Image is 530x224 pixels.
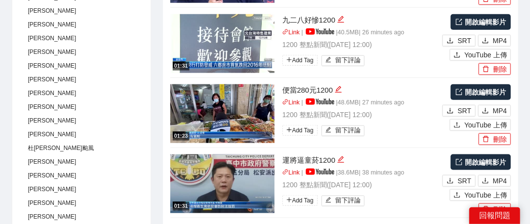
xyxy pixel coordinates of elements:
[286,127,292,133] span: plus
[282,99,289,105] span: link
[479,203,511,215] button: delete刪除
[478,105,511,117] button: downloadMP4
[24,5,80,16] span: [PERSON_NAME]
[479,63,511,75] button: delete刪除
[483,66,489,74] span: delete
[24,33,80,44] span: [PERSON_NAME]
[282,98,440,108] p: | | 48.6 MB | 27 minutes ago
[24,143,98,153] span: 杜[PERSON_NAME]颱風
[442,35,476,47] button: downloadSRT
[335,86,342,93] span: edit
[483,136,489,144] span: delete
[282,14,440,26] div: 九二八好慘1200
[464,190,507,200] span: YouTube 上傳
[482,37,489,45] span: download
[282,99,300,106] a: linkLink
[479,133,511,145] button: delete刪除
[337,16,345,23] span: edit
[173,132,189,140] div: 01:23
[325,127,332,134] span: edit
[282,179,440,190] p: 1200 整點新聞 ( [DATE] 12:00 )
[483,206,489,214] span: delete
[24,88,80,99] span: [PERSON_NAME]
[282,168,440,178] p: | | 38.6 MB | 38 minutes ago
[456,159,462,166] span: export
[325,57,332,64] span: edit
[306,99,334,105] img: yt_logo_rgb_light.a676ea31.png
[458,105,471,116] span: SRT
[173,202,189,210] div: 01:31
[451,154,511,170] a: 開啟編輯影片
[454,192,461,199] span: upload
[24,74,80,85] span: [PERSON_NAME]
[456,89,462,96] span: export
[170,14,275,73] img: ff180ce7-1fe3-42cf-a43e-1aeeeecc0e26.jpg
[482,107,489,115] span: download
[454,51,461,59] span: upload
[337,154,345,166] div: 編輯
[282,125,318,136] span: Add Tag
[286,57,292,63] span: plus
[450,189,511,201] button: uploadYouTube 上傳
[170,154,275,213] img: 3e778dd6-5619-47da-b7d4-e16d8fc20dcc.jpg
[282,55,318,66] span: Add Tag
[464,50,507,60] span: YouTube 上傳
[451,84,511,100] a: 開啟編輯影片
[24,184,80,195] span: [PERSON_NAME]
[322,196,365,206] button: edit留下評論
[442,105,476,117] button: downloadSRT
[450,49,511,61] button: uploadYouTube 上傳
[282,154,440,166] div: 運將逼童菸1200
[493,105,507,116] span: MP4
[447,37,454,45] span: download
[282,28,440,38] p: | | 40.5 MB | 26 minutes ago
[24,211,80,222] span: [PERSON_NAME]
[458,35,471,46] span: SRT
[306,28,334,35] img: yt_logo_rgb_light.a676ea31.png
[337,14,345,26] div: 編輯
[286,197,292,203] span: plus
[24,198,80,208] span: [PERSON_NAME]
[469,207,520,224] div: 回報問題
[282,169,300,176] a: linkLink
[458,175,471,186] span: SRT
[456,19,462,25] span: export
[282,29,289,35] span: link
[447,107,454,115] span: download
[24,60,80,71] span: [PERSON_NAME]
[282,29,300,36] a: linkLink
[451,14,511,30] a: 開啟編輯影片
[337,156,345,163] span: edit
[450,119,511,131] button: uploadYouTube 上傳
[282,195,318,206] span: Add Tag
[24,129,80,140] span: [PERSON_NAME]
[442,175,476,187] button: downloadSRT
[282,109,440,120] p: 1200 整點新聞 ( [DATE] 12:00 )
[282,39,440,50] p: 1200 整點新聞 ( [DATE] 12:00 )
[322,55,365,66] button: edit留下評論
[464,120,507,130] span: YouTube 上傳
[170,84,275,143] img: 65c42ebc-c0c6-4aa8-b404-286c9741292f.jpg
[335,84,342,96] div: 編輯
[24,101,80,112] span: [PERSON_NAME]
[282,169,289,175] span: link
[454,122,461,129] span: upload
[24,156,80,167] span: [PERSON_NAME]
[482,177,489,185] span: download
[478,175,511,187] button: downloadMP4
[282,84,440,96] div: 便當280元1200
[306,169,334,175] img: yt_logo_rgb_light.a676ea31.png
[24,47,80,57] span: [PERSON_NAME]
[493,35,507,46] span: MP4
[325,197,332,204] span: edit
[173,62,189,70] div: 01:31
[447,177,454,185] span: download
[24,19,80,30] span: [PERSON_NAME]
[24,170,80,181] span: [PERSON_NAME]
[322,125,365,136] button: edit留下評論
[24,115,80,126] span: [PERSON_NAME]
[493,175,507,186] span: MP4
[478,35,511,47] button: downloadMP4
